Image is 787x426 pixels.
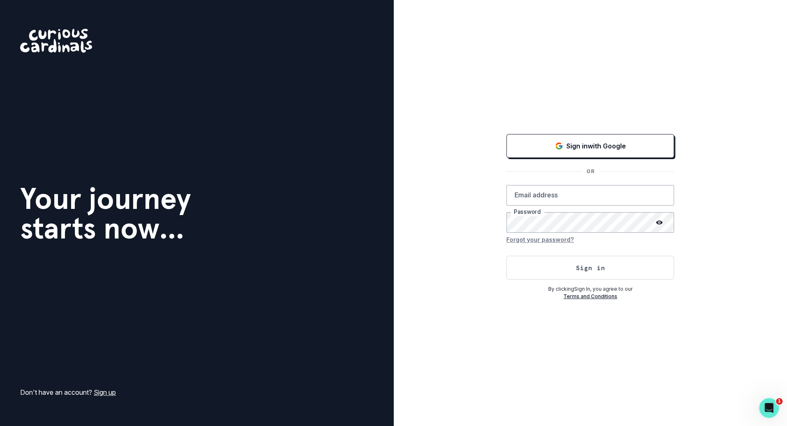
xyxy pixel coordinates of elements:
button: Sign in with Google (GSuite) [506,134,674,158]
img: Curious Cardinals Logo [20,29,92,53]
span: 1 [776,398,782,405]
p: Don't have an account? [20,387,116,397]
button: Sign in [506,256,674,280]
p: By clicking Sign In , you agree to our [506,285,674,293]
h1: Your journey starts now... [20,184,191,243]
p: Sign in with Google [566,141,626,151]
a: Terms and Conditions [563,293,617,299]
button: Forgot your password? [506,233,574,246]
iframe: Intercom live chat [759,398,779,418]
a: Sign up [94,388,116,396]
p: OR [582,168,599,175]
